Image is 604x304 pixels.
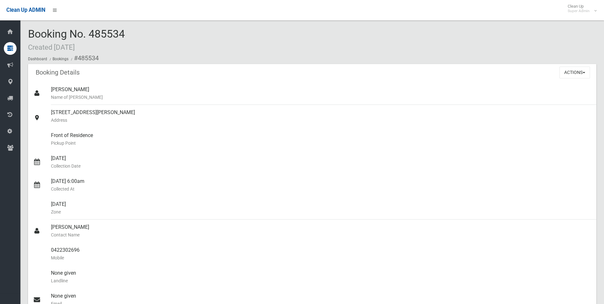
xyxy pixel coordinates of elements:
[51,231,591,239] small: Contact Name
[28,27,125,52] span: Booking No. 485534
[51,162,591,170] small: Collection Date
[51,116,591,124] small: Address
[565,4,596,13] span: Clean Up
[51,128,591,151] div: Front of Residence
[28,43,75,51] small: Created [DATE]
[51,265,591,288] div: None given
[51,151,591,174] div: [DATE]
[51,254,591,262] small: Mobile
[568,9,590,13] small: Super Admin
[28,57,47,61] a: Dashboard
[51,139,591,147] small: Pickup Point
[51,277,591,285] small: Landline
[51,208,591,216] small: Zone
[51,174,591,197] div: [DATE] 6:00am
[559,67,590,78] button: Actions
[53,57,68,61] a: Bookings
[51,82,591,105] div: [PERSON_NAME]
[6,7,45,13] span: Clean Up ADMIN
[51,220,591,242] div: [PERSON_NAME]
[69,52,99,64] li: #485534
[51,105,591,128] div: [STREET_ADDRESS][PERSON_NAME]
[51,197,591,220] div: [DATE]
[51,242,591,265] div: 0422302696
[51,185,591,193] small: Collected At
[28,66,87,79] header: Booking Details
[51,93,591,101] small: Name of [PERSON_NAME]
